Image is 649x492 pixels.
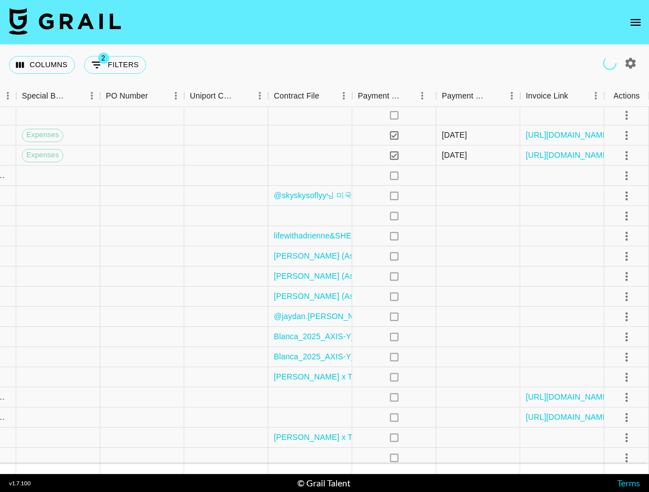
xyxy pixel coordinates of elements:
[617,307,636,326] button: select merge strategy
[167,87,184,104] button: Menu
[184,85,268,107] div: Uniport Contact Email
[9,56,75,74] button: Select columns
[358,85,401,107] div: Payment Sent
[274,230,387,241] a: lifewithadrienne&SHEGLAM.pdf
[526,149,610,161] a: [URL][DOMAIN_NAME]
[148,88,164,104] button: Sort
[617,166,636,185] button: select merge strategy
[603,57,617,70] span: Refreshing users, talent, clients, campaigns...
[274,331,466,342] a: Blanca_2025_AXIS-Y_Paid_Influencer_Collaborat.pdf
[526,85,568,107] div: Invoice Link
[617,106,636,125] button: select merge strategy
[520,85,604,107] div: Invoice Link
[98,53,109,64] span: 2
[617,388,636,407] button: select merge strategy
[503,87,520,104] button: Menu
[617,408,636,427] button: select merge strategy
[297,477,351,489] div: © Grail Talent
[568,88,584,104] button: Sort
[319,88,335,104] button: Sort
[526,129,610,140] a: [URL][DOMAIN_NAME]
[274,250,532,261] a: [PERSON_NAME] (Associated Talent, Inc) - Javvy TikTok Agreement.pdf
[617,126,636,145] button: select merge strategy
[617,348,636,367] button: select merge strategy
[274,270,532,282] a: [PERSON_NAME] (Associated Talent, Inc) - Javvy TikTok Agreement.pdf
[9,480,31,487] div: v 1.7.100
[617,267,636,286] button: select merge strategy
[614,85,640,107] div: Actions
[190,85,236,107] div: Uniport Contact Email
[587,87,604,104] button: Menu
[84,56,146,74] button: Show filters
[617,207,636,226] button: select merge strategy
[617,287,636,306] button: select merge strategy
[604,85,649,107] div: Actions
[274,432,586,443] a: [PERSON_NAME] x TNS x House of Fab Influencer Agreement - 8_19_25, 1_10 PM.pdf
[268,85,352,107] div: Contract File
[68,88,83,104] button: Sort
[617,227,636,246] button: select merge strategy
[617,327,636,346] button: select merge strategy
[22,85,68,107] div: Special Booking Type
[617,477,640,488] a: Terms
[9,8,121,35] img: Grail Talent
[335,87,352,104] button: Menu
[106,85,148,107] div: PO Number
[401,88,417,104] button: Sort
[617,428,636,447] button: select merge strategy
[488,88,503,104] button: Sort
[442,129,467,140] div: 8/15/2025
[274,351,466,362] a: Blanca_2025_AXIS-Y_Paid_Influencer_Collaborat.pdf
[22,130,63,140] span: Expenses
[100,85,184,107] div: PO Number
[617,368,636,387] button: select merge strategy
[617,247,636,266] button: select merge strategy
[274,85,319,107] div: Contract File
[352,85,436,107] div: Payment Sent
[236,88,251,104] button: Sort
[16,85,100,107] div: Special Booking Type
[436,85,520,107] div: Payment Sent Date
[274,190,446,201] a: @skyskysoflyy님 미국 릴리이브 계약서 2508.pdf
[22,150,63,161] span: Expenses
[83,87,100,104] button: Menu
[442,85,488,107] div: Payment Sent Date
[251,87,268,104] button: Menu
[526,411,610,423] a: [URL][DOMAIN_NAME]
[274,311,525,322] a: @jaydan.[PERSON_NAME] - NTG Spotlight Creator Contract.docx.pdf
[617,186,636,205] button: select merge strategy
[617,448,636,467] button: select merge strategy
[414,87,431,104] button: Menu
[617,146,636,165] button: select merge strategy
[274,290,532,302] a: [PERSON_NAME] (Associated Talent, Inc) - Javvy TikTok Agreement.pdf
[274,371,586,382] a: [PERSON_NAME] x TNS x House of Fab Influencer Agreement - 8_19_25, 1_09 PM.pdf
[526,391,610,402] a: [URL][DOMAIN_NAME]
[624,11,647,34] button: open drawer
[442,149,467,161] div: 8/15/2025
